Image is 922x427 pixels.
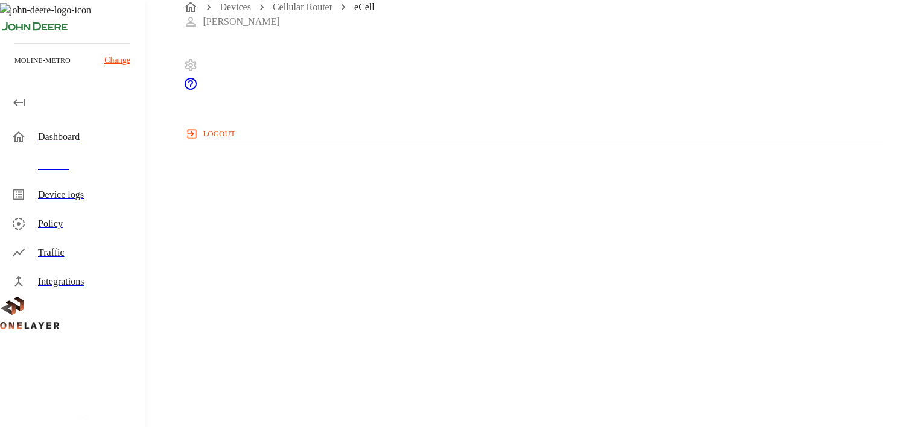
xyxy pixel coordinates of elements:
button: logout [183,124,240,144]
a: Devices [220,2,251,12]
span: Support Portal [183,83,198,93]
p: [PERSON_NAME] [203,14,279,29]
a: Cellular Router [273,2,332,12]
a: logout [183,124,883,144]
a: onelayer-support [183,83,198,93]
